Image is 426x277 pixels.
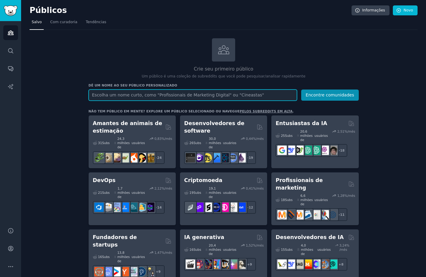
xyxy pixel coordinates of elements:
font: Públicos [30,6,67,15]
img: Marketing Online [328,210,337,219]
font: 1,47 [154,251,161,254]
a: Informações [352,5,390,16]
font: 8 [341,263,343,266]
font: Subs [285,198,292,202]
font: Fundadores de startups [93,234,137,248]
font: Subs [194,248,201,251]
img: LangChain [277,260,287,269]
img: calopsita [128,153,137,162]
font: 16 [98,255,102,259]
img: OpenAIDev [320,146,329,155]
font: usuários [223,141,236,145]
font: 30,0 milhões de [209,137,221,149]
font: usuários [314,198,328,202]
font: usuários [314,134,328,137]
img: anúncios do Google [311,210,320,219]
font: %/mês [162,187,172,190]
img: EmpreendedorRideAlong [94,267,104,276]
img: herpetologia [94,153,104,162]
font: 19 [249,156,253,159]
img: Trapo [294,260,304,269]
font: 15 [281,248,285,251]
font: Subs [285,248,292,251]
font: 0,41 [246,187,253,190]
font: 11 [340,213,345,216]
img: sonho profundo [203,260,212,269]
font: usuários [223,248,236,251]
img: Docker_DevOps [111,203,121,212]
img: defiblockchain [219,203,229,212]
font: 19 [189,191,193,194]
font: Desenvolvedores de software [184,120,245,134]
font: 26 [189,141,193,145]
font: 6,6 milhões de [300,194,313,206]
font: 2,51 [337,130,344,133]
img: MistralAI [303,260,312,269]
img: lagartixas-leopardo [111,153,121,162]
img: Marketing por e-mail [303,210,312,219]
font: + [339,263,341,266]
font: Subs [194,191,201,194]
font: + [247,263,250,266]
font: 14 [157,206,162,209]
font: 21 [98,191,102,194]
font: 24,3 milhões de [117,137,130,149]
img: OpenSourceAI [311,260,320,269]
img: Busca Profunda [286,146,295,155]
font: 9 [158,270,160,273]
img: tartaruga [120,153,129,162]
font: Subs [102,141,109,145]
font: Subs [194,141,201,145]
img: comece [111,267,121,276]
font: 3,24 [339,244,346,247]
img: bigseo [286,210,295,219]
font: Amantes de animais de estimação [93,120,163,134]
font: %/mês [253,137,264,140]
font: usuários [223,191,236,194]
font: IA generativa [184,234,224,240]
font: + [156,270,158,273]
img: CriptoNotícias [228,203,237,212]
img: Logotipo do GummySearch [4,5,17,16]
input: Escolha um nome curto, como "Profissionais de Marketing Digital" ou "Cineastas" [89,90,297,101]
font: %/mês [162,137,172,140]
font: 25 [281,134,285,137]
font: Dê um nome ao seu público personalizado [89,83,177,87]
font: Crie seu primeiro público [194,66,253,72]
img: Pergunte à Ciência da Computação [228,153,237,162]
font: %/mês [344,194,355,197]
img: azuredevops [94,203,104,212]
font: 20,6 milhões de [300,130,313,142]
img: Especialistas Certificados pela AWS [103,203,112,212]
img: PetAdvice [137,153,146,162]
img: Design do prompt do chatgpt [303,146,312,155]
font: %/mês [253,244,264,247]
a: pelos subreddits em alta [240,109,293,113]
img: finanças étnicas [186,203,195,212]
img: indiehackers [128,267,137,276]
img: Programação iOS [211,153,220,162]
img: aivideo [186,260,195,269]
font: Profissionais de marketing [276,177,323,191]
img: Cabine dos Sonhos [236,260,246,269]
font: 1,7 milhões de [118,187,130,199]
img: definição_ [236,203,246,212]
font: Desenvolvedores de IA [276,234,344,240]
img: Empreendedorismo [137,267,146,276]
img: software [186,153,195,162]
font: 24 [157,156,162,159]
a: Salvo [30,17,44,30]
font: %/mês [162,251,172,254]
a: Tendências [84,17,109,30]
a: Novo [393,5,418,16]
font: 1,52 [246,244,253,247]
font: Com curadoria [50,20,77,24]
font: Subs [102,191,109,194]
img: raça de cachorro [145,153,154,162]
img: bola python [103,153,112,162]
font: 20,4 milhões de [209,244,221,256]
img: FluxAI [219,260,229,269]
font: Novo [404,8,413,12]
img: prompts_do_chatgpt_ [311,146,320,155]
